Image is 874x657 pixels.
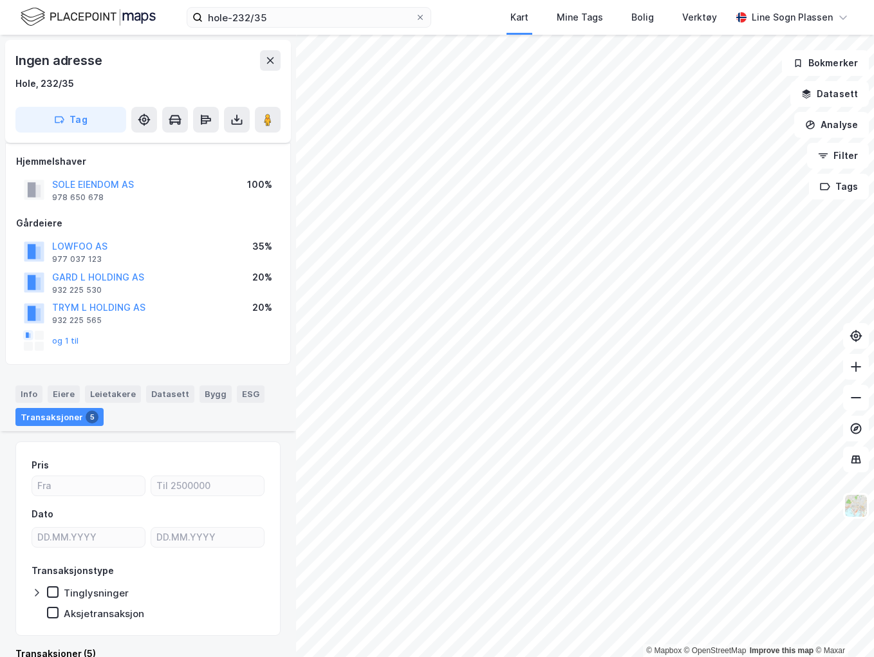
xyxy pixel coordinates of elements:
div: Mine Tags [557,10,603,25]
input: Til 2500000 [151,476,264,495]
div: Dato [32,506,53,522]
a: OpenStreetMap [684,646,747,655]
div: Info [15,385,42,402]
div: Leietakere [85,385,141,402]
div: Hole, 232/35 [15,76,74,91]
div: Kart [510,10,528,25]
div: Kontrollprogram for chat [810,595,874,657]
button: Tags [809,174,869,199]
div: 977 037 123 [52,254,102,264]
button: Filter [807,143,869,169]
div: 5 [86,411,98,423]
a: Improve this map [750,646,814,655]
button: Tag [15,107,126,133]
div: Line Sogn Plassen [752,10,833,25]
div: Transaksjoner [15,408,104,426]
div: Datasett [146,385,194,402]
input: DD.MM.YYYY [32,528,145,547]
div: 20% [252,300,272,315]
div: Transaksjonstype [32,563,114,578]
div: Bolig [631,10,654,25]
div: 932 225 565 [52,315,102,326]
div: ESG [237,385,265,402]
div: Gårdeiere [16,216,280,231]
input: Søk på adresse, matrikkel, gårdeiere, leietakere eller personer [203,8,415,27]
button: Bokmerker [782,50,869,76]
input: Fra [32,476,145,495]
div: Ingen adresse [15,50,104,71]
button: Datasett [790,81,869,107]
img: Z [844,494,868,518]
div: Eiere [48,385,80,402]
button: Analyse [794,112,869,138]
div: Aksjetransaksjon [64,607,144,620]
div: Tinglysninger [64,587,129,599]
div: 978 650 678 [52,192,104,203]
iframe: Chat Widget [810,595,874,657]
div: 35% [252,239,272,254]
img: logo.f888ab2527a4732fd821a326f86c7f29.svg [21,6,156,28]
div: Verktøy [682,10,717,25]
div: 20% [252,270,272,285]
a: Mapbox [646,646,682,655]
div: 100% [247,177,272,192]
div: 932 225 530 [52,285,102,295]
div: Bygg [200,385,232,402]
div: Pris [32,458,49,473]
input: DD.MM.YYYY [151,528,264,547]
div: Hjemmelshaver [16,154,280,169]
